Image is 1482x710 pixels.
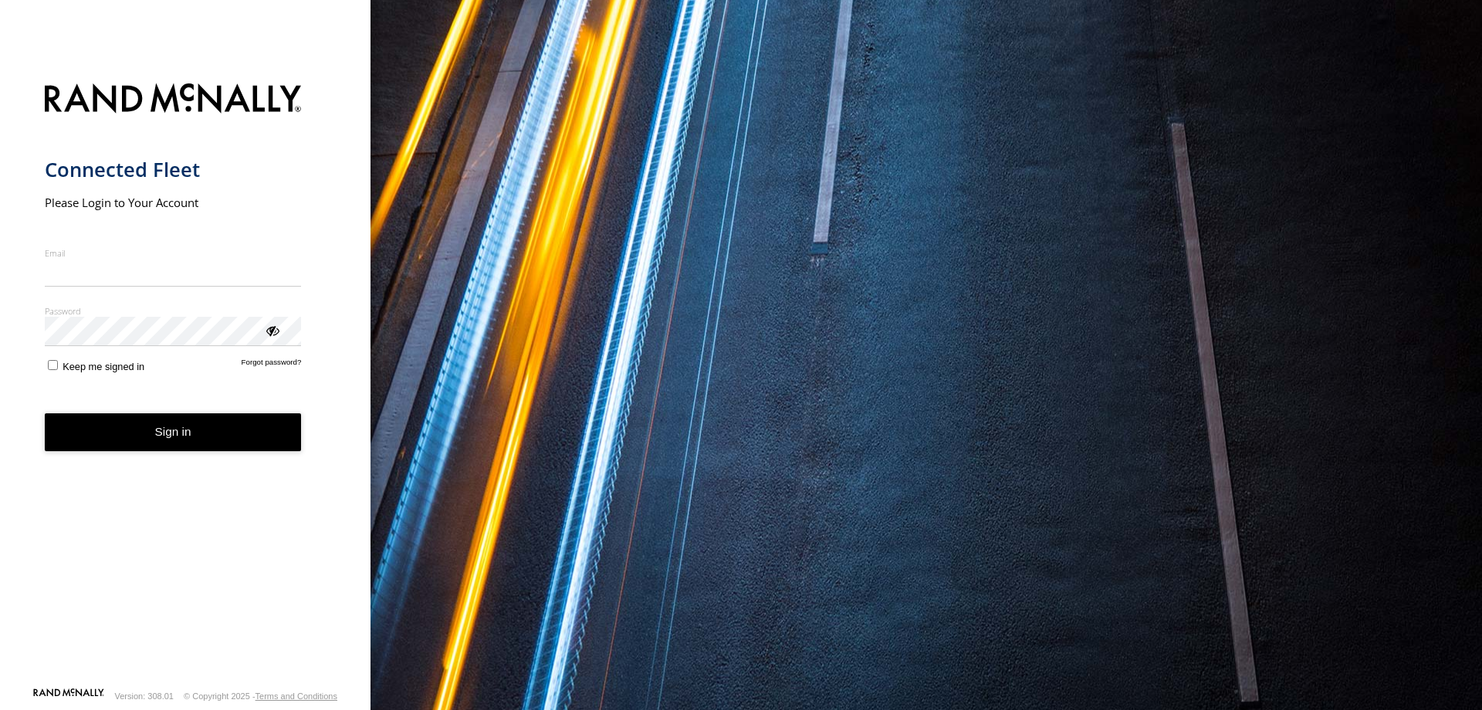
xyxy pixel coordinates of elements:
[45,305,302,317] label: Password
[33,688,104,704] a: Visit our Website
[48,360,58,370] input: Keep me signed in
[45,157,302,182] h1: Connected Fleet
[264,322,279,338] div: ViewPassword
[184,691,337,701] div: © Copyright 2025 -
[115,691,174,701] div: Version: 308.01
[63,361,144,372] span: Keep me signed in
[45,80,302,120] img: Rand McNally
[242,358,302,372] a: Forgot password?
[45,247,302,259] label: Email
[45,74,327,687] form: main
[45,413,302,451] button: Sign in
[255,691,337,701] a: Terms and Conditions
[45,195,302,210] h2: Please Login to Your Account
